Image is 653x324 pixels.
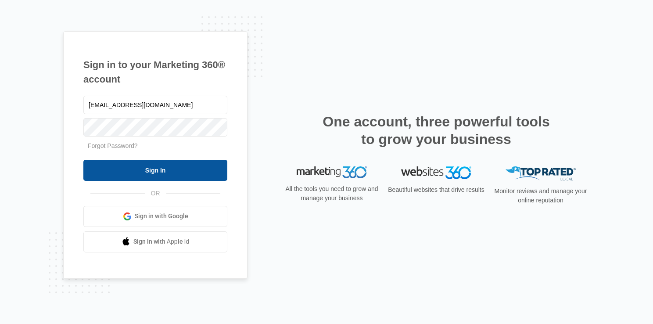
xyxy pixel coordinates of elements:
span: OR [145,189,166,198]
img: Top Rated Local [506,166,576,181]
p: Beautiful websites that drive results [387,185,485,194]
input: Email [83,96,227,114]
img: Websites 360 [401,166,471,179]
p: All the tools you need to grow and manage your business [283,184,381,203]
h2: One account, three powerful tools to grow your business [320,113,553,148]
a: Sign in with Google [83,206,227,227]
input: Sign In [83,160,227,181]
h1: Sign in to your Marketing 360® account [83,58,227,86]
p: Monitor reviews and manage your online reputation [492,187,590,205]
span: Sign in with Google [135,212,188,221]
span: Sign in with Apple Id [133,237,190,246]
img: Marketing 360 [297,166,367,179]
a: Sign in with Apple Id [83,231,227,252]
a: Forgot Password? [88,142,138,149]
